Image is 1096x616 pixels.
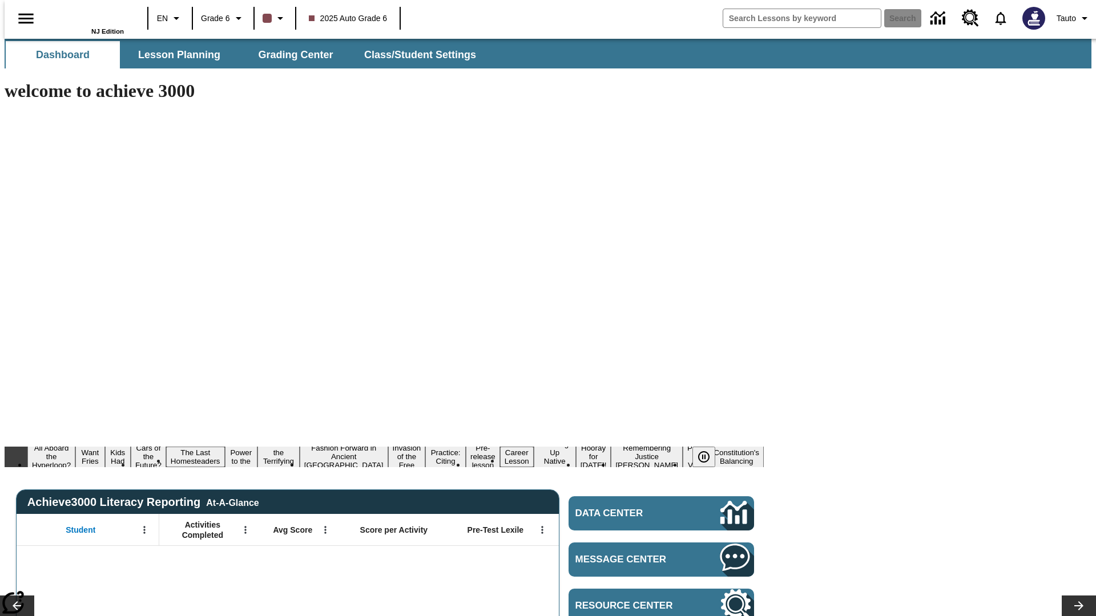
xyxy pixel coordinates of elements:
[258,8,292,29] button: Class color is dark brown. Change class color
[425,438,466,476] button: Slide 10 Mixed Practice: Citing Evidence
[569,496,754,530] a: Data Center
[468,525,524,535] span: Pre-Test Lexile
[9,2,43,35] button: Open side menu
[122,41,236,68] button: Lesson Planning
[709,438,764,476] button: Slide 17 The Constitution's Balancing Act
[5,41,486,68] div: SubNavbar
[239,41,353,68] button: Grading Center
[50,4,124,35] div: Home
[5,39,1091,68] div: SubNavbar
[157,13,168,25] span: EN
[317,521,334,538] button: Open Menu
[105,429,131,484] button: Slide 3 Dirty Jobs Kids Had To Do
[258,48,333,62] span: Grading Center
[575,600,686,611] span: Resource Center
[1057,13,1076,25] span: Tauto
[36,48,90,62] span: Dashboard
[986,3,1016,33] a: Notifications
[692,447,715,467] button: Pause
[27,496,259,509] span: Achieve3000 Literacy Reporting
[534,521,551,538] button: Open Menu
[388,433,426,480] button: Slide 9 The Invasion of the Free CD
[91,28,124,35] span: NJ Edition
[5,80,764,102] h1: welcome to achieve 3000
[683,442,709,471] button: Slide 16 Point of View
[165,520,240,540] span: Activities Completed
[355,41,485,68] button: Class/Student Settings
[364,48,476,62] span: Class/Student Settings
[1016,3,1052,33] button: Select a new avatar
[166,447,225,467] button: Slide 5 The Last Homesteaders
[569,542,754,577] a: Message Center
[575,554,686,565] span: Message Center
[1022,7,1045,30] img: Avatar
[576,442,611,471] button: Slide 14 Hooray for Constitution Day!
[1052,8,1096,29] button: Profile/Settings
[138,48,220,62] span: Lesson Planning
[131,442,166,471] button: Slide 4 Cars of the Future?
[196,8,250,29] button: Grade: Grade 6, Select a grade
[955,3,986,34] a: Resource Center, Will open in new tab
[75,429,104,484] button: Slide 2 Do You Want Fries With That?
[136,521,153,538] button: Open Menu
[500,447,534,467] button: Slide 12 Career Lesson
[309,13,388,25] span: 2025 Auto Grade 6
[6,41,120,68] button: Dashboard
[273,525,312,535] span: Avg Score
[575,508,682,519] span: Data Center
[201,13,230,25] span: Grade 6
[27,442,75,471] button: Slide 1 All Aboard the Hyperloop?
[237,521,254,538] button: Open Menu
[152,8,188,29] button: Language: EN, Select a language
[723,9,881,27] input: search field
[466,442,500,471] button: Slide 11 Pre-release lesson
[257,438,300,476] button: Slide 7 Attack of the Terrifying Tomatoes
[206,496,259,508] div: At-A-Glance
[66,525,95,535] span: Student
[692,447,727,467] div: Pause
[300,442,388,471] button: Slide 8 Fashion Forward in Ancient Rome
[924,3,955,34] a: Data Center
[360,525,428,535] span: Score per Activity
[225,438,258,476] button: Slide 6 Solar Power to the People
[611,442,683,471] button: Slide 15 Remembering Justice O'Connor
[534,438,576,476] button: Slide 13 Cooking Up Native Traditions
[1062,595,1096,616] button: Lesson carousel, Next
[50,5,124,28] a: Home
